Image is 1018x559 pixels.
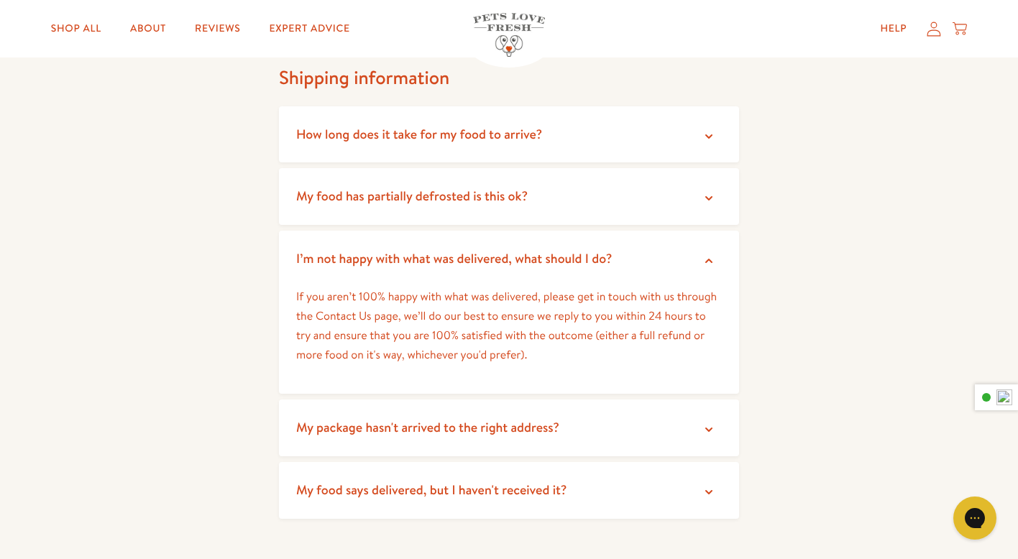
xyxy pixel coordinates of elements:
[296,418,559,436] span: My package hasn't arrived to the right address?
[279,231,739,287] summary: I’m not happy with what was delivered, what should I do?
[119,14,178,43] a: About
[296,249,612,267] span: I’m not happy with what was delivered, what should I do?
[946,491,1004,545] iframe: Gorgias live chat messenger
[183,14,252,43] a: Reviews
[279,168,739,225] summary: My food has partially defrosted is this ok?
[279,399,739,456] summary: My package hasn't arrived to the right address?
[868,14,918,43] a: Help
[296,125,542,143] span: How long does it take for my food to arrive?
[296,481,567,499] span: My food says delivered, but I haven't received it?
[296,287,722,366] p: If you aren’t 100% happy with what was delivered, please get in touch with us through the Contact...
[279,66,739,91] h2: Shipping information
[473,13,545,57] img: Pets Love Fresh
[258,14,362,43] a: Expert Advice
[279,462,739,519] summary: My food says delivered, but I haven't received it?
[296,187,528,205] span: My food has partially defrosted is this ok?
[279,106,739,163] summary: How long does it take for my food to arrive?
[40,14,113,43] a: Shop All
